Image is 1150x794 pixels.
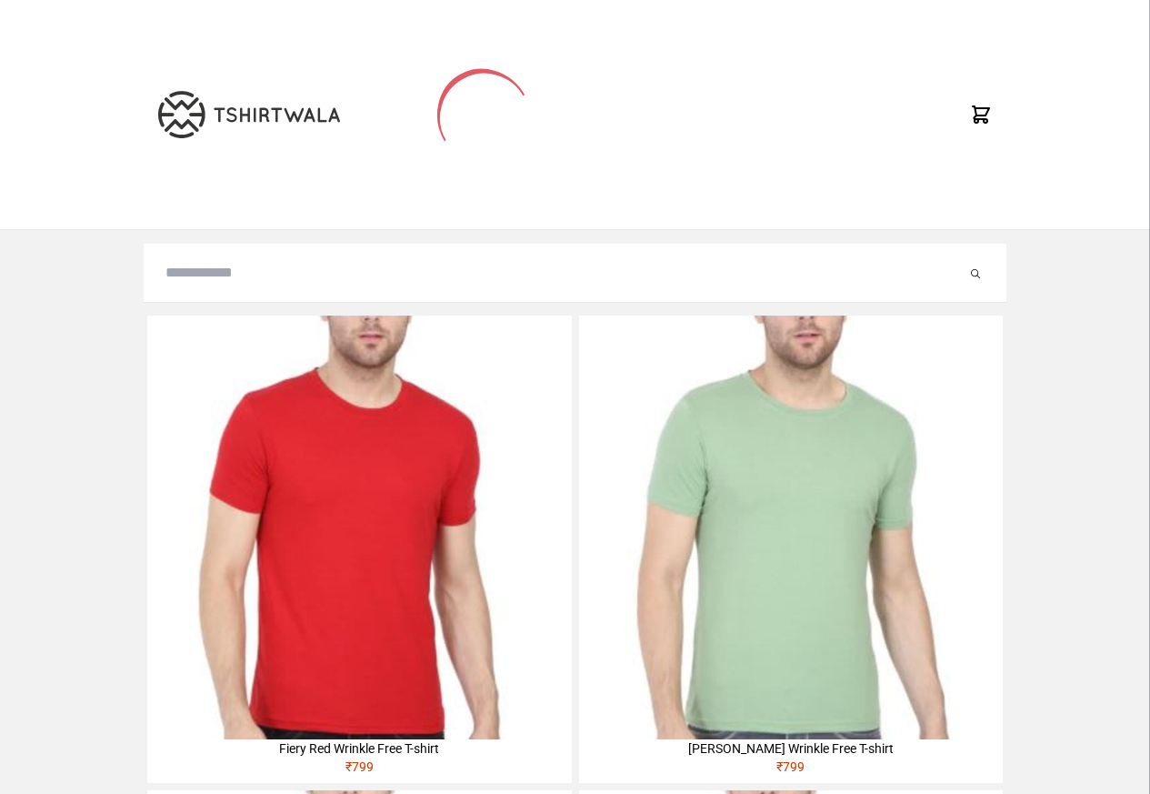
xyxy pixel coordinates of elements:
div: Fiery Red Wrinkle Free T-shirt [147,739,571,758]
a: [PERSON_NAME] Wrinkle Free T-shirt₹799 [579,316,1003,783]
div: ₹ 799 [579,758,1003,783]
div: ₹ 799 [147,758,571,783]
img: 4M6A2225-320x320.jpg [147,316,571,739]
div: [PERSON_NAME] Wrinkle Free T-shirt [579,739,1003,758]
button: Submit your search query. [966,262,985,284]
a: Fiery Red Wrinkle Free T-shirt₹799 [147,316,571,783]
img: TW-LOGO-400-104.png [158,91,340,138]
img: 4M6A2211-320x320.jpg [579,316,1003,739]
